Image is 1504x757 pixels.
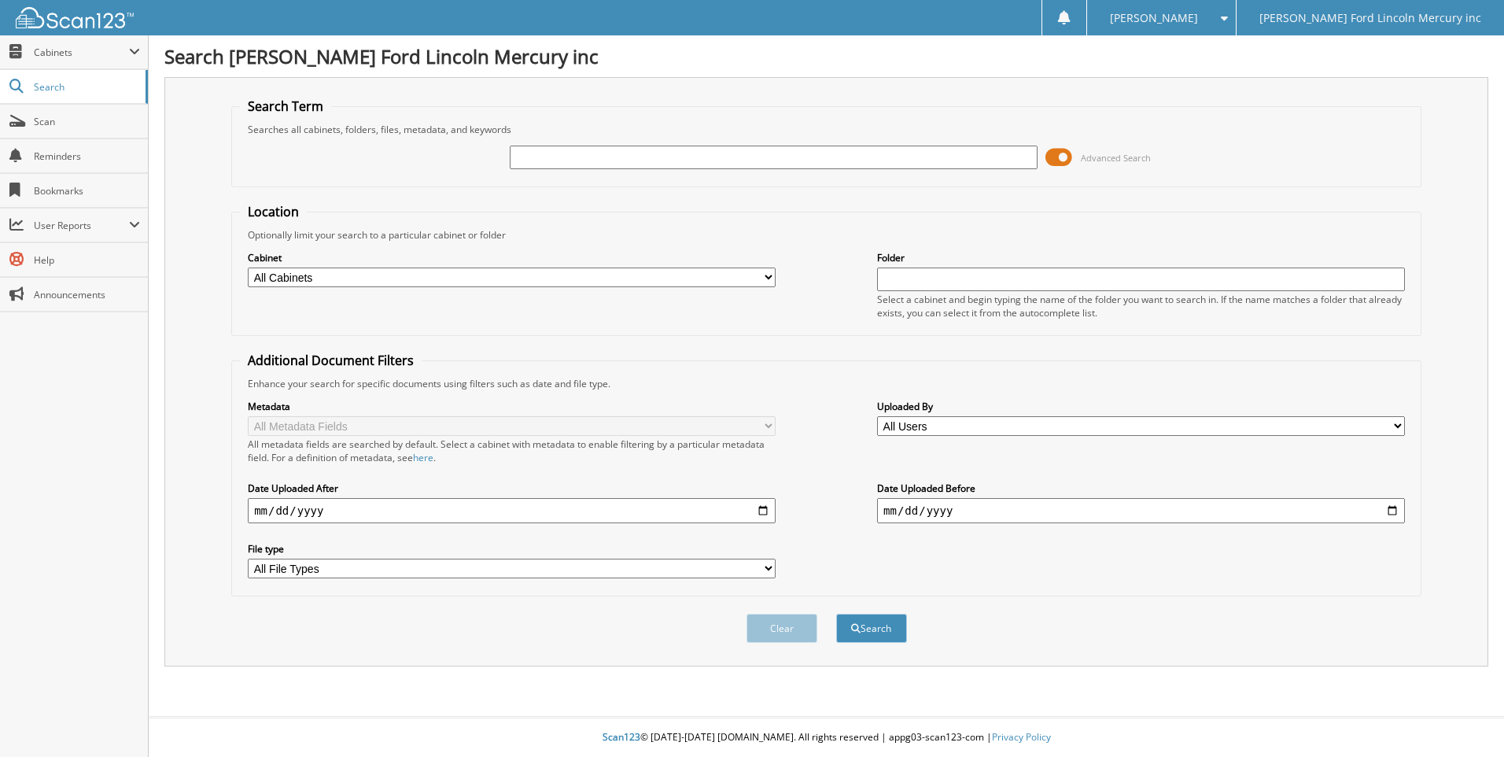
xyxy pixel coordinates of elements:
[16,7,134,28] img: scan123-logo-white.svg
[603,730,640,744] span: Scan123
[992,730,1051,744] a: Privacy Policy
[34,46,129,59] span: Cabinets
[413,451,433,464] a: here
[248,482,776,495] label: Date Uploaded After
[877,400,1405,413] label: Uploaded By
[240,377,1413,390] div: Enhance your search for specific documents using filters such as date and file type.
[248,542,776,556] label: File type
[836,614,907,643] button: Search
[34,115,140,128] span: Scan
[34,184,140,198] span: Bookmarks
[877,482,1405,495] label: Date Uploaded Before
[1110,13,1198,23] span: [PERSON_NAME]
[240,98,331,115] legend: Search Term
[164,43,1488,69] h1: Search [PERSON_NAME] Ford Lincoln Mercury inc
[1425,681,1504,757] iframe: Chat Widget
[1081,152,1151,164] span: Advanced Search
[248,498,776,523] input: start
[34,288,140,301] span: Announcements
[240,352,422,369] legend: Additional Document Filters
[240,203,307,220] legend: Location
[877,498,1405,523] input: end
[746,614,817,643] button: Clear
[34,80,138,94] span: Search
[34,219,129,232] span: User Reports
[149,718,1504,757] div: © [DATE]-[DATE] [DOMAIN_NAME]. All rights reserved | appg03-scan123-com |
[248,251,776,264] label: Cabinet
[34,253,140,267] span: Help
[34,150,140,163] span: Reminders
[248,400,776,413] label: Metadata
[877,251,1405,264] label: Folder
[1259,13,1481,23] span: [PERSON_NAME] Ford Lincoln Mercury inc
[248,438,776,464] div: All metadata fields are searched by default. Select a cabinet with metadata to enable filtering b...
[240,123,1413,136] div: Searches all cabinets, folders, files, metadata, and keywords
[240,228,1413,242] div: Optionally limit your search to a particular cabinet or folder
[877,293,1405,319] div: Select a cabinet and begin typing the name of the folder you want to search in. If the name match...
